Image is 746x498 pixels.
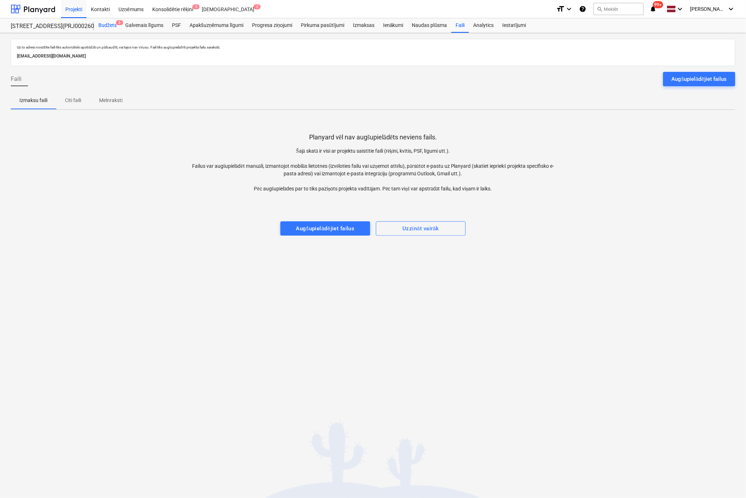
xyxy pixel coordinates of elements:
[672,74,727,84] div: Augšupielādējiet failus
[192,147,554,193] p: Šajā skatā ir visi ar projektu saistītie faili (rēķini, kvītis, PSF, līgumi utt.). Failus var aug...
[253,4,261,9] span: 2
[116,20,123,25] span: 3
[402,224,439,233] div: Uzzināt vairāk
[280,221,370,236] button: Augšupielādējiet failus
[168,18,185,33] a: PSF
[451,18,469,33] a: Faili
[185,18,248,33] a: Apakšuzņēmuma līgumi
[565,5,573,13] i: keyboard_arrow_down
[579,5,586,13] i: Zināšanu pamats
[248,18,297,33] a: Progresa ziņojumi
[309,133,437,142] p: Planyard vēl nav augšupielādēts neviens fails.
[498,18,530,33] a: Iestatījumi
[94,18,121,33] a: Budžets3
[11,23,85,30] div: [STREET_ADDRESS](PRJ0002600) 2601946
[597,6,602,12] span: search
[727,5,735,13] i: keyboard_arrow_down
[17,45,729,50] p: Uz šo adresi nosūtītie faili tiks automātiski apstrādāti un pārbaudīti, vai tajos nav vīrusu. Fai...
[192,4,200,9] span: 2
[663,72,735,86] button: Augšupielādējiet failus
[469,18,498,33] a: Analytics
[65,97,82,104] p: Citi faili
[121,18,168,33] a: Galvenais līgums
[653,1,663,8] span: 99+
[349,18,379,33] a: Izmaksas
[11,75,22,83] span: Faili
[17,52,729,60] p: [EMAIL_ADDRESS][DOMAIN_NAME]
[296,224,354,233] div: Augšupielādējiet failus
[593,3,644,15] button: Meklēt
[690,6,726,12] span: [PERSON_NAME]
[649,5,657,13] i: notifications
[99,97,122,104] p: Melnraksti
[19,97,47,104] p: Izmaksu faili
[408,18,452,33] a: Naudas plūsma
[710,464,746,498] iframe: Chat Widget
[376,221,466,236] button: Uzzināt vairāk
[94,18,121,33] div: Budžets
[297,18,349,33] a: Pirkuma pasūtījumi
[556,5,565,13] i: format_size
[676,5,684,13] i: keyboard_arrow_down
[379,18,408,33] a: Ienākumi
